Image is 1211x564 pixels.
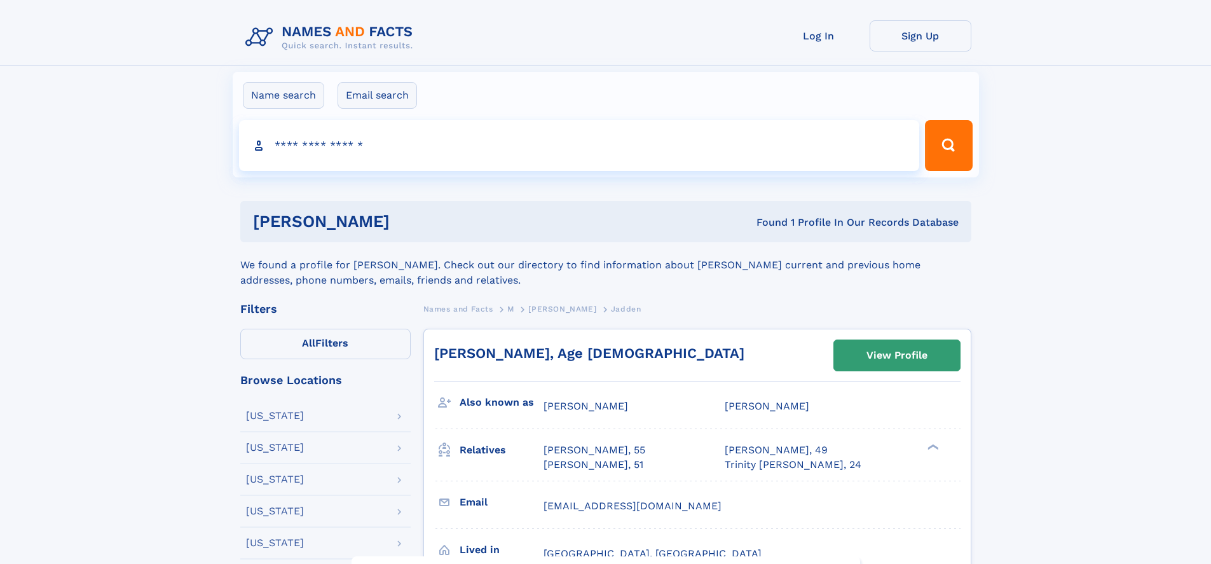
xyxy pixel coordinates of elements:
[423,301,493,317] a: Names and Facts
[246,538,304,548] div: [US_STATE]
[460,539,544,561] h3: Lived in
[460,439,544,461] h3: Relatives
[240,329,411,359] label: Filters
[246,506,304,516] div: [US_STATE]
[870,20,971,52] a: Sign Up
[544,443,645,457] a: [PERSON_NAME], 55
[460,392,544,413] h3: Also known as
[338,82,417,109] label: Email search
[253,214,573,230] h1: [PERSON_NAME]
[246,474,304,485] div: [US_STATE]
[573,216,959,230] div: Found 1 Profile In Our Records Database
[768,20,870,52] a: Log In
[725,400,809,412] span: [PERSON_NAME]
[924,443,940,451] div: ❯
[239,120,920,171] input: search input
[611,305,641,313] span: Jadden
[866,341,927,370] div: View Profile
[240,303,411,315] div: Filters
[246,411,304,421] div: [US_STATE]
[434,345,744,361] a: [PERSON_NAME], Age [DEMOGRAPHIC_DATA]
[544,458,643,472] a: [PERSON_NAME], 51
[507,305,514,313] span: M
[725,443,828,457] a: [PERSON_NAME], 49
[544,500,722,512] span: [EMAIL_ADDRESS][DOMAIN_NAME]
[302,337,315,349] span: All
[528,301,596,317] a: [PERSON_NAME]
[240,375,411,386] div: Browse Locations
[544,400,628,412] span: [PERSON_NAME]
[507,301,514,317] a: M
[544,547,762,560] span: [GEOGRAPHIC_DATA], [GEOGRAPHIC_DATA]
[528,305,596,313] span: [PERSON_NAME]
[246,443,304,453] div: [US_STATE]
[925,120,972,171] button: Search Button
[240,20,423,55] img: Logo Names and Facts
[243,82,324,109] label: Name search
[725,458,861,472] a: Trinity [PERSON_NAME], 24
[460,492,544,513] h3: Email
[834,340,960,371] a: View Profile
[240,242,971,288] div: We found a profile for [PERSON_NAME]. Check out our directory to find information about [PERSON_N...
